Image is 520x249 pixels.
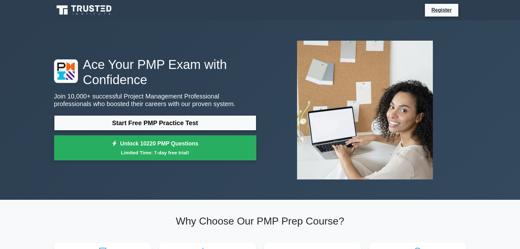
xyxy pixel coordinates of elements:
h1: Ace Your PMP Exam with Confidence [54,57,256,87]
p: Join 10,000+ successful Project Management Professional professionals who boosted their careers w... [54,92,256,108]
a: Start Free PMP Practice Test [54,115,256,131]
h2: Why Choose Our PMP Prep Course? [54,215,466,227]
a: Unlock 10220 PMP QuestionsLimited Time: 7-day free trial! [54,135,256,161]
small: Limited Time: 7-day free trial! [62,149,248,156]
a: Register [427,6,455,14]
